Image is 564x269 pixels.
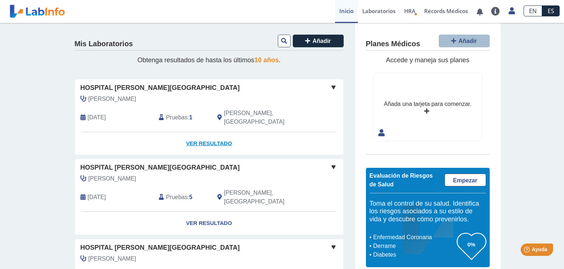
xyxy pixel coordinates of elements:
span: Gonzalez Albo, Giovanni [88,95,136,103]
li: Derrame [371,242,457,250]
span: Hospital [PERSON_NAME][GEOGRAPHIC_DATA] [80,243,240,253]
span: Rivera Colon, Guireida [88,174,136,183]
h4: Planes Médicos [366,40,420,48]
h3: 0% [457,240,486,249]
a: ES [542,5,560,16]
a: Ver Resultado [75,132,343,155]
h4: Mis Laboratorios [75,40,133,48]
span: 10 años [255,56,279,64]
button: Añadir [439,35,490,47]
span: Accede y maneja sus planes [386,56,469,64]
a: Empezar [445,174,486,186]
a: Ver Resultado [75,212,343,235]
span: Ponce, PR [224,109,304,126]
h5: Toma el control de su salud. Identifica los riesgos asociados a su estilo de vida y descubre cómo... [370,200,486,223]
a: EN [524,5,542,16]
span: Pruebas [166,113,188,122]
span: Añadir [312,38,331,44]
b: 1 [189,114,193,120]
div: : [153,109,212,126]
span: Hospital [PERSON_NAME][GEOGRAPHIC_DATA] [80,83,240,93]
iframe: Help widget launcher [499,241,556,261]
span: Evaluación de Riesgos de Salud [370,173,433,187]
span: Hospital [PERSON_NAME][GEOGRAPHIC_DATA] [80,163,240,173]
div: Añada una tarjeta para comenzar. [384,100,471,108]
b: 5 [189,194,193,200]
span: Pruebas [166,193,188,202]
span: Añadir [458,38,477,44]
span: Gonzalez Albo, Giovanni [88,254,136,263]
li: Enfermedad Coronaria [371,233,457,242]
span: 2025-09-05 [88,113,106,122]
button: Añadir [293,35,344,47]
span: HRA [404,7,415,15]
li: Diabetes [371,250,457,259]
div: : [153,189,212,206]
span: Obtenga resultados de hasta los últimos . [137,56,280,64]
span: Ponce, PR [224,189,304,206]
span: Empezar [453,177,477,183]
span: 2025-02-08 [88,193,106,202]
